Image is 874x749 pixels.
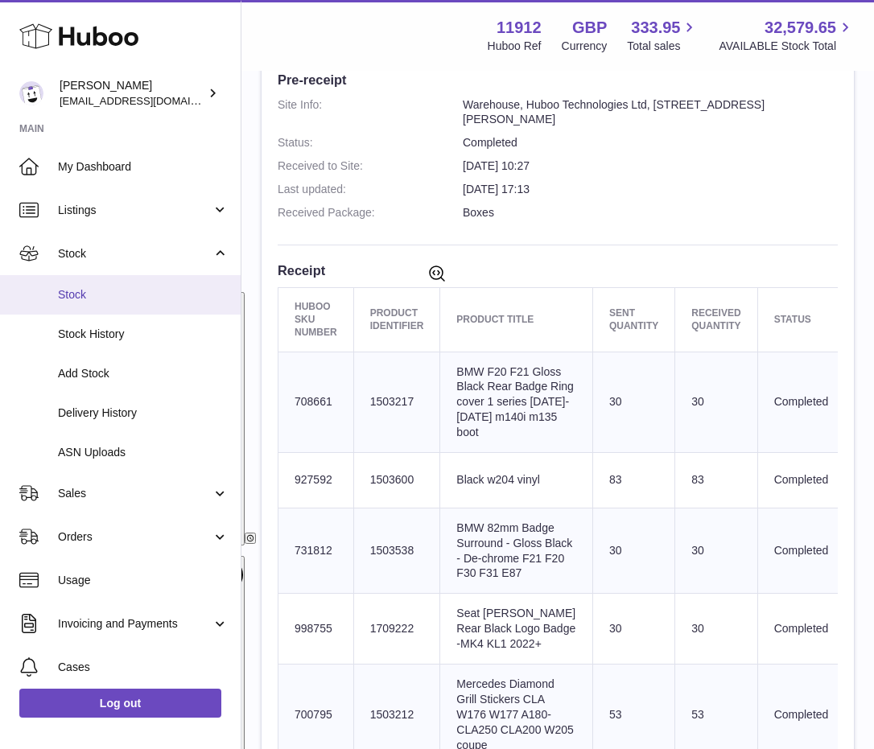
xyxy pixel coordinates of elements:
dd: Boxes [463,205,838,220]
span: My Dashboard [58,159,229,175]
td: 30 [592,508,674,594]
td: Completed [757,352,845,452]
dd: Completed [463,135,838,150]
td: 731812 [278,508,354,594]
td: Completed [757,453,845,508]
td: Completed [757,594,845,665]
span: Orders [58,529,212,545]
td: 927592 [278,453,354,508]
dd: [DATE] 10:27 [463,158,838,174]
span: Invoicing and Payments [58,616,212,632]
span: Stock History [58,327,229,342]
a: 32,579.65 AVAILABLE Stock Total [719,17,855,54]
a: Log out [19,689,221,718]
span: Stock [58,246,212,261]
span: Listings [58,203,212,218]
td: 83 [592,453,674,508]
span: [EMAIL_ADDRESS][DOMAIN_NAME] [60,94,237,107]
th: Huboo SKU Number [278,288,354,352]
span: AVAILABLE Stock Total [719,39,855,54]
td: BMW F20 F21 Gloss Black Rear Badge Ring cover 1 series [DATE]-[DATE] m140i m135 boot [440,352,593,452]
dt: Site Info: [278,97,463,128]
dt: Status: [278,135,463,150]
th: Received Quantity [675,288,757,352]
td: 708661 [278,352,354,452]
td: 1709222 [353,594,440,665]
dt: Last updated: [278,182,463,197]
h3: Receipt [278,261,838,279]
td: 30 [675,508,757,594]
span: 333.95 [631,17,680,39]
td: 30 [592,594,674,665]
span: Stock [58,287,229,302]
span: Sales [58,486,212,501]
span: 32,579.65 [765,17,836,39]
td: 30 [592,352,674,452]
td: BMW 82mm Badge Surround - Gloss Black - De-chrome F21 F20 F30 F31 E87 [440,508,593,594]
th: Product Identifier [353,288,440,352]
dt: Received Package: [278,205,463,220]
td: 83 [675,453,757,508]
td: 1503538 [353,508,440,594]
td: Black w204 vinyl [440,453,593,508]
h3: Pre-receipt [278,71,838,88]
th: Sent Quantity [592,288,674,352]
td: Completed [757,508,845,594]
span: Usage [58,573,229,588]
strong: GBP [572,17,607,39]
a: 333.95 Total sales [627,17,699,54]
span: Total sales [627,39,699,54]
img: info@carbonmyride.com [19,81,43,105]
td: 998755 [278,594,354,665]
td: Seat [PERSON_NAME] Rear Black Logo Badge -MK4 KL1 2022+ [440,594,593,665]
div: [PERSON_NAME] [60,78,204,109]
dd: Warehouse, Huboo Technologies Ltd, [STREET_ADDRESS][PERSON_NAME] [463,97,838,128]
th: Status [757,288,845,352]
span: Add Stock [58,366,229,381]
strong: 11912 [497,17,542,39]
th: Product title [440,288,593,352]
dt: Received to Site: [278,158,463,174]
div: Currency [562,39,608,54]
span: Cases [58,660,229,675]
div: Huboo Ref [488,39,542,54]
dd: [DATE] 17:13 [463,182,838,197]
td: 1503600 [353,453,440,508]
td: 1503217 [353,352,440,452]
span: ASN Uploads [58,445,229,460]
span: Delivery History [58,405,229,421]
td: 30 [675,594,757,665]
td: 30 [675,352,757,452]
